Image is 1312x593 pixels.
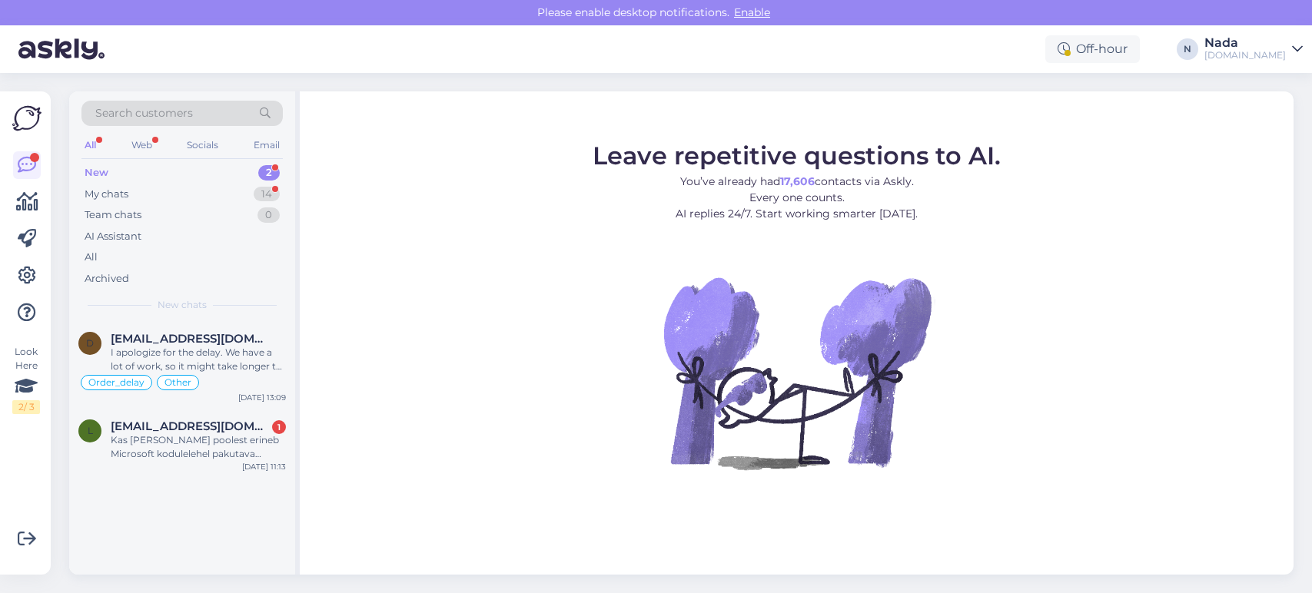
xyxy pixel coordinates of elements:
b: 17,606 [780,174,815,188]
div: Web [128,135,155,155]
span: New chats [158,298,207,312]
div: 14 [254,187,280,202]
div: Email [251,135,283,155]
div: Archived [85,271,129,287]
div: [DATE] 13:09 [238,392,286,403]
div: New [85,165,108,181]
div: [DATE] 11:13 [242,461,286,472]
div: 2 / 3 [12,400,40,414]
span: Dace72@inbox.lv [111,332,271,346]
a: Nada[DOMAIN_NAME] [1204,37,1303,61]
div: N [1177,38,1198,60]
div: Nada [1204,37,1286,49]
div: 1 [272,420,286,434]
div: My chats [85,187,128,202]
img: Askly Logo [12,104,42,133]
span: Order_delay [88,378,144,387]
div: AI Assistant [85,229,141,244]
span: l [88,425,93,436]
p: You’ve already had contacts via Askly. Every one counts. AI replies 24/7. Start working smarter [... [593,174,1001,222]
span: Search customers [95,105,193,121]
div: Socials [184,135,221,155]
img: No Chat active [659,234,935,511]
span: Other [164,378,191,387]
span: Enable [729,5,775,19]
span: laur.pojad@gmail.com [111,419,271,433]
span: D [86,337,94,349]
div: [DOMAIN_NAME] [1204,49,1286,61]
span: Leave repetitive questions to AI. [593,141,1001,171]
div: 0 [257,207,280,223]
div: I apologize for the delay. We have a lot of work, so it might take longer to fulfill orders. Your... [111,346,286,373]
div: Team chats [85,207,141,223]
div: All [85,250,98,265]
div: 2 [258,165,280,181]
div: Off-hour [1045,35,1140,63]
div: All [81,135,99,155]
div: Kas [PERSON_NAME] poolest erineb Microsoft kodulelehel pakutava tootega Teie poolt pakutav toode ... [111,433,286,461]
div: Look Here [12,345,40,414]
